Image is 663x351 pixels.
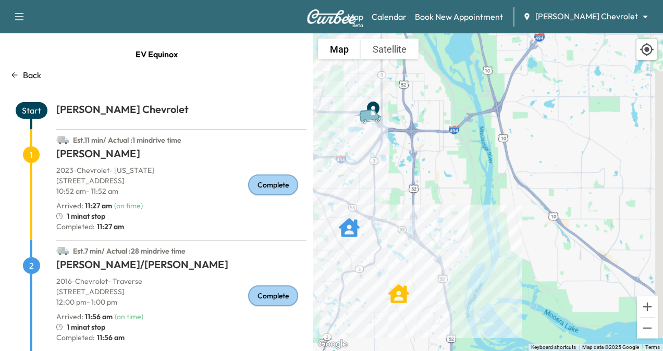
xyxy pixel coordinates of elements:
[23,146,40,163] span: 1
[531,344,576,351] button: Keyboard shortcuts
[67,322,105,332] span: 1 min at stop
[115,312,143,321] span: ( on time )
[372,10,407,23] a: Calendar
[339,212,360,233] gmp-advanced-marker: Chris/Patricia Gnetz
[23,69,41,81] p: Back
[306,9,357,24] img: Curbee Logo
[23,257,40,274] span: 2
[636,39,658,60] div: Recenter map
[136,44,178,65] span: EV Equinox
[114,201,143,210] span: ( on time )
[248,174,298,195] div: Complete
[352,21,363,29] div: Beta
[73,135,181,145] span: Est. 11 min / Actual : 1 min drive time
[56,286,306,297] p: [STREET_ADDRESS]
[56,332,306,343] p: Completed:
[56,200,112,211] p: Arrived :
[347,10,363,23] a: MapBeta
[67,211,105,221] span: 1 min at stop
[56,146,306,165] h1: [PERSON_NAME]
[95,332,125,343] span: 11:56 am
[361,39,419,59] button: Show satellite imagery
[645,344,660,350] a: Terms (opens in new tab)
[56,257,306,276] h1: [PERSON_NAME]/[PERSON_NAME]
[56,186,306,196] p: 10:52 am - 11:52 am
[388,278,409,299] gmp-advanced-marker: Loren R Scherff
[95,221,124,232] span: 11:27 am
[56,165,306,176] p: 2023 - Chevrolet - [US_STATE]
[248,285,298,306] div: Complete
[56,311,113,322] p: Arrived :
[56,297,306,307] p: 12:00 pm - 1:00 pm
[56,276,306,286] p: 2016 - Chevrolet - Traverse
[363,95,384,116] gmp-advanced-marker: End Point
[354,98,391,116] gmp-advanced-marker: Van
[56,102,306,121] h1: [PERSON_NAME] Chevrolet
[85,312,113,321] span: 11:56 am
[318,39,361,59] button: Show street map
[637,318,658,339] button: Zoom out
[73,246,186,256] span: Est. 7 min / Actual : 28 min drive time
[415,10,503,23] a: Book New Appointment
[535,10,638,22] span: [PERSON_NAME] Chevrolet
[315,337,350,351] a: Open this area in Google Maps (opens a new window)
[16,102,47,119] span: Start
[315,337,350,351] img: Google
[56,176,306,186] p: [STREET_ADDRESS]
[85,201,112,210] span: 11:27 am
[637,296,658,317] button: Zoom in
[56,221,306,232] p: Completed:
[582,344,639,350] span: Map data ©2025 Google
